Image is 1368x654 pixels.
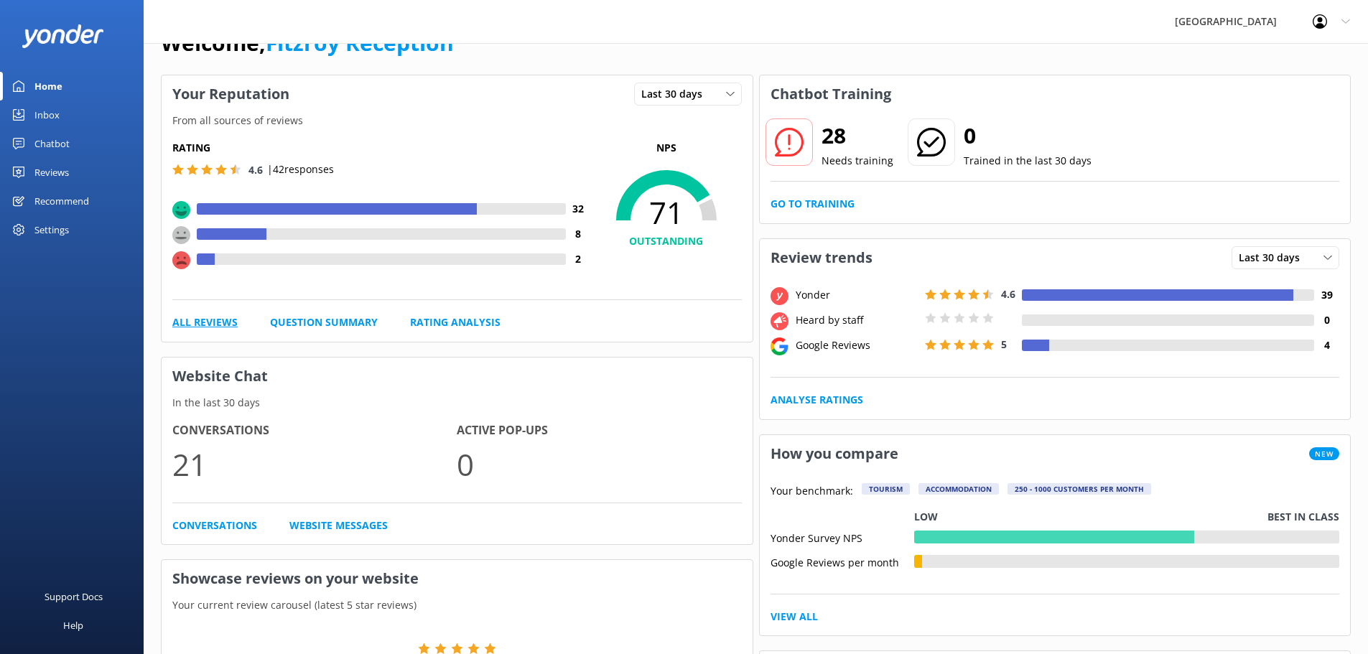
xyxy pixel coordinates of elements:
div: Settings [34,215,69,244]
p: Low [914,509,938,525]
a: Analyse Ratings [771,392,863,408]
div: Google Reviews [792,337,921,353]
h3: Your Reputation [162,75,300,113]
div: Chatbot [34,129,70,158]
p: 0 [457,440,741,488]
p: Needs training [822,153,893,169]
h4: 8 [566,226,591,242]
img: yonder-white-logo.png [22,24,104,48]
a: Go to Training [771,196,855,212]
h4: 32 [566,201,591,217]
h4: 4 [1314,337,1339,353]
h5: Rating [172,140,591,156]
div: Recommend [34,187,89,215]
div: Yonder Survey NPS [771,531,914,543]
h3: How you compare [760,435,909,472]
span: 5 [1001,337,1007,351]
h2: 0 [964,118,1092,153]
p: From all sources of reviews [162,113,753,129]
div: Yonder [792,287,921,303]
span: Last 30 days [641,86,711,102]
h4: 39 [1314,287,1339,303]
div: Tourism [862,483,910,495]
div: Heard by staff [792,312,921,328]
span: 4.6 [248,163,263,177]
div: Help [63,611,83,640]
h3: Chatbot Training [760,75,902,113]
p: NPS [591,140,742,156]
div: Accommodation [918,483,999,495]
span: 4.6 [1001,287,1015,301]
span: 71 [591,195,742,230]
h4: 2 [566,251,591,267]
div: Support Docs [45,582,103,611]
a: View All [771,609,818,625]
span: New [1309,447,1339,460]
p: Best in class [1267,509,1339,525]
div: Google Reviews per month [771,555,914,568]
h4: OUTSTANDING [591,233,742,249]
a: Website Messages [289,518,388,533]
p: Trained in the last 30 days [964,153,1092,169]
h4: Conversations [172,421,457,440]
div: 250 - 1000 customers per month [1008,483,1151,495]
a: Rating Analysis [410,314,501,330]
p: Your current review carousel (latest 5 star reviews) [162,597,753,613]
p: 21 [172,440,457,488]
h3: Website Chat [162,358,753,395]
a: Conversations [172,518,257,533]
span: Last 30 days [1239,250,1308,266]
p: Your benchmark: [771,483,853,500]
a: All Reviews [172,314,238,330]
h2: 28 [822,118,893,153]
div: Inbox [34,101,60,129]
h4: Active Pop-ups [457,421,741,440]
div: Home [34,72,62,101]
p: | 42 responses [267,162,334,177]
h3: Review trends [760,239,883,276]
h3: Showcase reviews on your website [162,560,753,597]
div: Reviews [34,158,69,187]
a: Question Summary [270,314,378,330]
p: In the last 30 days [162,395,753,411]
h4: 0 [1314,312,1339,328]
